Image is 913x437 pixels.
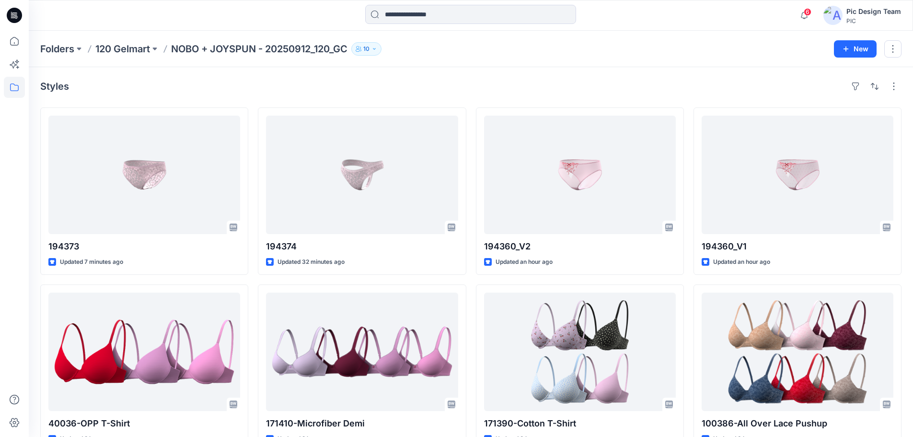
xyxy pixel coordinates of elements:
span: 6 [804,8,811,16]
p: 100386-All Over Lace Pushup [702,417,893,430]
p: Updated an hour ago [496,257,553,267]
h4: Styles [40,81,69,92]
a: 100386-All Over Lace Pushup [702,293,893,411]
a: 194360_V2 [484,116,676,234]
a: 120 Gelmart [95,42,150,56]
p: 10 [363,44,370,54]
a: 194374 [266,116,458,234]
p: 194360_V2 [484,240,676,253]
img: avatar [823,6,843,25]
p: 40036-OPP T-Shirt [48,417,240,430]
p: Updated 7 minutes ago [60,257,123,267]
p: 171410-Microfiber Demi [266,417,458,430]
p: 194360_V1 [702,240,893,253]
p: Updated 32 minutes ago [277,257,345,267]
a: Folders [40,42,74,56]
a: 194360_V1 [702,116,893,234]
p: 194373 [48,240,240,253]
a: 171410-Microfiber Demi [266,293,458,411]
p: 194374 [266,240,458,253]
a: 194373 [48,116,240,234]
div: PIC [846,17,901,24]
button: New [834,40,877,58]
a: 40036-OPP T-Shirt [48,293,240,411]
button: 10 [351,42,381,56]
p: Updated an hour ago [713,257,770,267]
a: 171390-Cotton T-Shirt [484,293,676,411]
p: NOBO + JOYSPUN - 20250912_120_GC [171,42,347,56]
p: 171390-Cotton T-Shirt [484,417,676,430]
div: Pic Design Team [846,6,901,17]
